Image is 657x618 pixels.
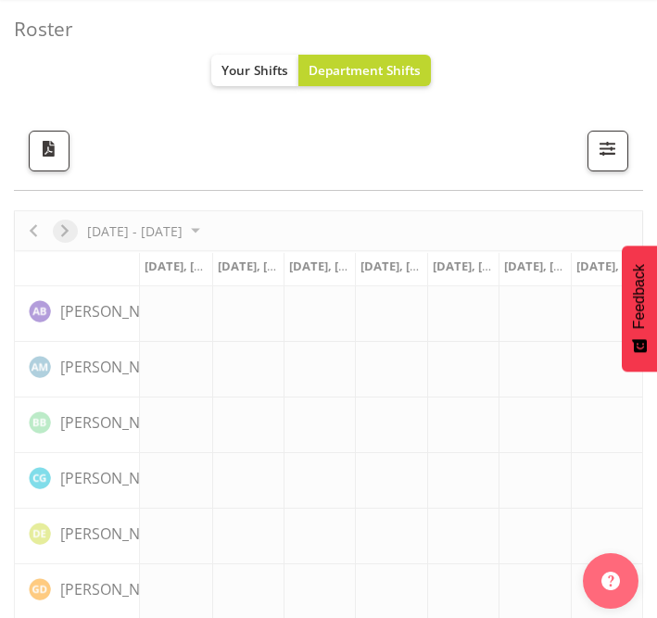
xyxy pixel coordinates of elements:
[211,55,298,86] button: Your Shifts
[221,61,288,79] span: Your Shifts
[309,61,421,79] span: Department Shifts
[588,131,628,171] button: Filter Shifts
[622,246,657,372] button: Feedback - Show survey
[14,19,628,40] h4: Roster
[631,264,648,329] span: Feedback
[298,55,431,86] button: Department Shifts
[601,572,620,590] img: help-xxl-2.png
[29,131,69,171] button: Download a PDF of the roster according to the set date range.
